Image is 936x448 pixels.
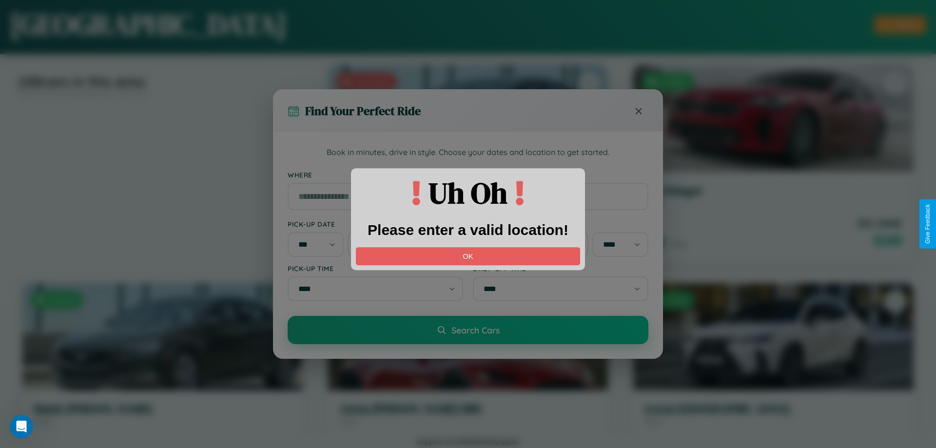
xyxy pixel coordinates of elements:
p: Book in minutes, drive in style. Choose your dates and location to get started. [288,146,648,159]
span: Search Cars [451,325,500,335]
label: Where [288,171,648,179]
h3: Find Your Perfect Ride [305,103,421,119]
label: Pick-up Time [288,264,463,273]
label: Pick-up Date [288,220,463,228]
label: Drop-off Date [473,220,648,228]
label: Drop-off Time [473,264,648,273]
